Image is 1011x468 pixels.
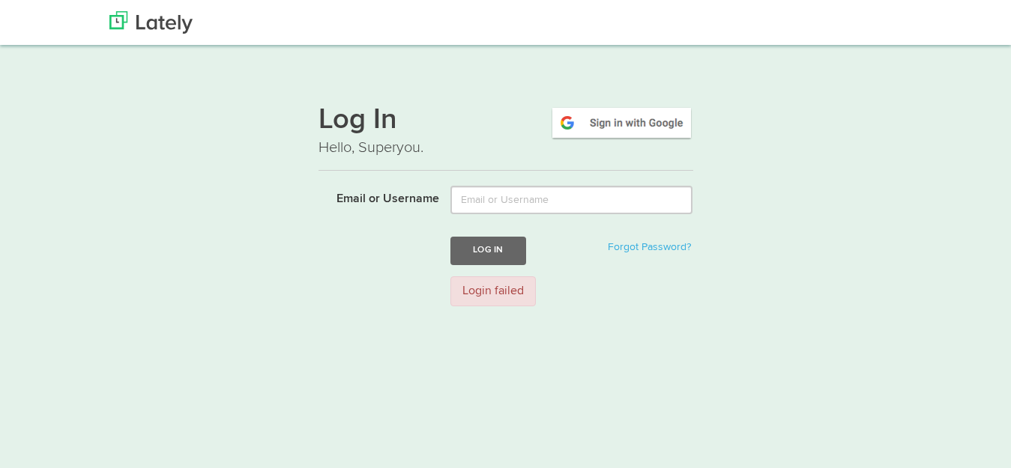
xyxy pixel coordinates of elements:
div: Login failed [450,276,536,307]
p: Hello, Superyou. [319,137,693,159]
img: google-signin.png [550,106,693,140]
input: Email or Username [450,186,692,214]
label: Email or Username [307,186,440,208]
h1: Log In [319,106,693,137]
img: Lately [109,11,193,34]
a: Forgot Password? [608,242,691,252]
button: Log In [450,237,525,264]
